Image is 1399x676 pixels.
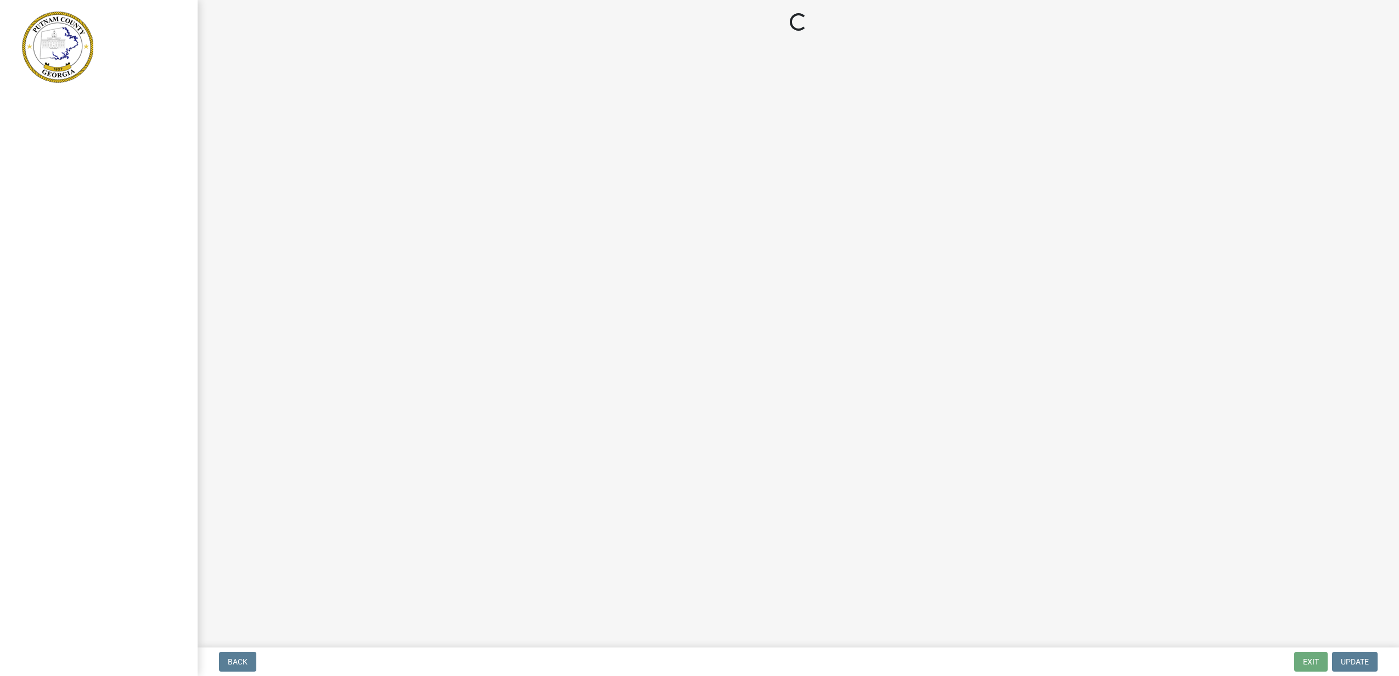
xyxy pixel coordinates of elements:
[228,657,248,666] span: Back
[1332,652,1378,672] button: Update
[22,12,93,83] img: Putnam County, Georgia
[1341,657,1369,666] span: Update
[219,652,256,672] button: Back
[1294,652,1328,672] button: Exit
